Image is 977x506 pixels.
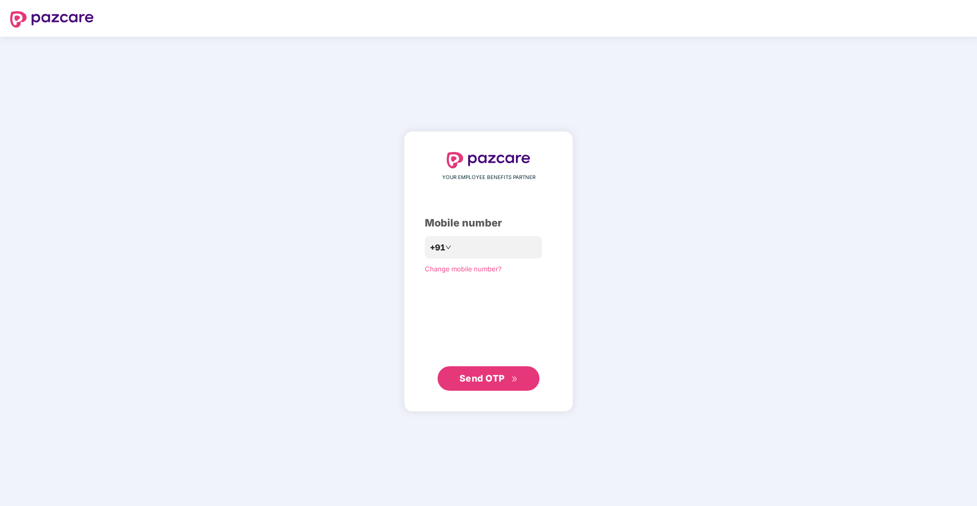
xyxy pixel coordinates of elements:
span: +91 [430,241,445,254]
div: Mobile number [425,215,552,231]
img: logo [447,152,530,168]
span: Send OTP [459,373,505,384]
span: down [445,244,451,250]
a: Change mobile number? [425,265,502,273]
img: logo [10,11,94,28]
span: YOUR EMPLOYEE BENEFITS PARTNER [442,173,535,182]
span: double-right [511,376,518,383]
button: Send OTPdouble-right [438,366,539,391]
